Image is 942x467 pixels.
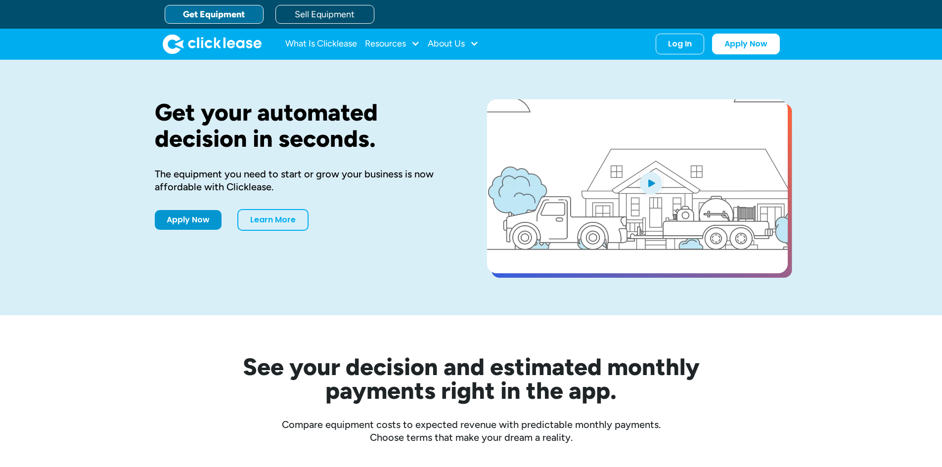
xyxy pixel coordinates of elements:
[285,34,357,54] a: What Is Clicklease
[487,99,788,273] a: open lightbox
[275,5,374,24] a: Sell Equipment
[428,34,479,54] div: About Us
[194,355,748,402] h2: See your decision and estimated monthly payments right in the app.
[155,210,222,230] a: Apply Now
[163,34,262,54] a: home
[637,169,664,197] img: Blue play button logo on a light blue circular background
[668,39,692,49] div: Log In
[155,418,788,444] div: Compare equipment costs to expected revenue with predictable monthly payments. Choose terms that ...
[237,209,309,231] a: Learn More
[712,34,780,54] a: Apply Now
[165,5,264,24] a: Get Equipment
[155,99,455,152] h1: Get your automated decision in seconds.
[365,34,420,54] div: Resources
[155,168,455,193] div: The equipment you need to start or grow your business is now affordable with Clicklease.
[163,34,262,54] img: Clicklease logo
